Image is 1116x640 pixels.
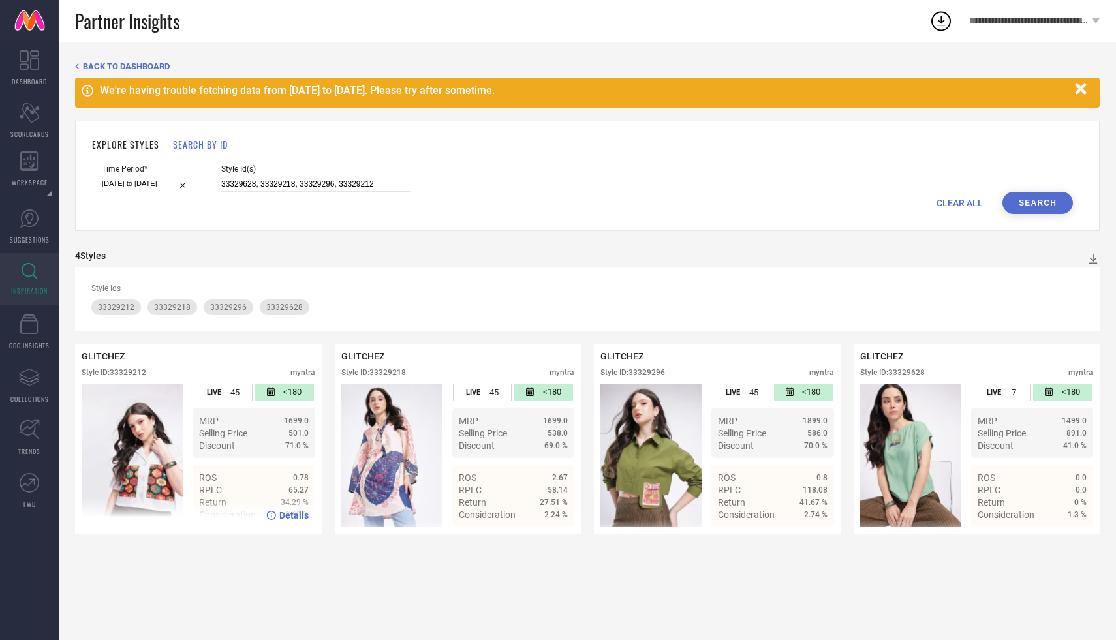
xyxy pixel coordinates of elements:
[284,416,309,425] span: 1699.0
[279,510,309,521] span: Details
[978,485,1000,495] span: RPLC
[552,473,568,482] span: 2.67
[1057,533,1087,543] span: Details
[341,384,442,527] img: Style preview image
[860,368,925,377] div: Style ID: 33329628
[600,384,702,527] img: Style preview image
[1068,510,1087,519] span: 1.3 %
[525,533,568,543] a: Details
[341,351,384,361] span: GLITCHEZ
[543,387,561,398] span: <180
[288,429,309,438] span: 501.0
[102,177,192,190] input: Select time period
[937,198,983,208] span: CLEAR ALL
[1062,416,1087,425] span: 1499.0
[83,61,170,71] span: BACK TO DASHBOARD
[459,497,486,508] span: Return
[540,498,568,507] span: 27.51 %
[266,303,303,312] span: 33329628
[718,497,745,508] span: Return
[100,84,1068,97] div: We're having trouble fetching data from [DATE] to [DATE]. Please try after sometime.
[82,384,183,527] div: Click to view image
[18,446,40,456] span: TRENDS
[221,164,411,174] span: Style Id(s)
[91,284,1083,293] div: Style Ids
[266,510,309,521] a: Details
[1068,368,1093,377] div: myntra
[713,384,771,401] div: Number of days the style has been live on the platform
[718,440,754,451] span: Discount
[600,351,643,361] span: GLITCHEZ
[1076,473,1087,482] span: 0.0
[207,388,221,397] span: LIVE
[12,177,48,187] span: WORKSPACE
[514,384,573,401] div: Number of days since the style was first listed on the platform
[774,384,833,401] div: Number of days since the style was first listed on the platform
[98,303,134,312] span: 33329212
[802,387,820,398] span: <180
[92,138,159,151] h1: EXPLORE STYLES
[803,485,828,495] span: 118.08
[1044,533,1087,543] a: Details
[75,251,106,261] div: 4 Styles
[978,510,1034,520] span: Consideration
[543,416,568,425] span: 1699.0
[82,351,125,361] span: GLITCHEZ
[749,388,758,397] span: 45
[459,485,482,495] span: RPLC
[785,533,828,543] a: Details
[459,440,495,451] span: Discount
[978,428,1026,438] span: Selling Price
[1002,192,1073,214] button: Search
[9,341,50,350] span: CDC INSIGHTS
[1062,387,1080,398] span: <180
[199,428,247,438] span: Selling Price
[816,473,828,482] span: 0.8
[82,368,146,377] div: Style ID: 33329212
[600,384,702,527] div: Click to view image
[1033,384,1092,401] div: Number of days since the style was first listed on the platform
[718,485,741,495] span: RPLC
[600,368,665,377] div: Style ID: 33329296
[718,416,737,426] span: MRP
[283,387,302,398] span: <180
[10,394,49,404] span: COLLECTIONS
[459,472,476,483] span: ROS
[799,498,828,507] span: 41.67 %
[860,351,903,361] span: GLITCHEZ
[718,510,775,520] span: Consideration
[804,441,828,450] span: 70.0 %
[290,368,315,377] div: myntra
[1063,441,1087,450] span: 41.0 %
[221,177,411,192] input: Enter comma separated style ids e.g. 12345, 67890
[199,485,222,495] span: RPLC
[466,388,480,397] span: LIVE
[154,303,191,312] span: 33329218
[972,384,1031,401] div: Number of days the style has been live on the platform
[341,384,442,527] div: Click to view image
[199,440,235,451] span: Discount
[12,76,47,86] span: DASHBOARD
[10,129,49,139] span: SCORECARDS
[75,8,179,35] span: Partner Insights
[978,497,1005,508] span: Return
[1076,485,1087,495] span: 0.0
[11,286,48,296] span: INSPIRATION
[544,510,568,519] span: 2.24 %
[929,9,953,33] div: Open download list
[860,384,961,527] div: Click to view image
[75,61,1100,71] div: Back TO Dashboard
[978,472,995,483] span: ROS
[548,485,568,495] span: 58.14
[726,388,740,397] span: LIVE
[10,235,50,245] span: SUGGESTIONS
[459,510,516,520] span: Consideration
[194,384,253,401] div: Number of days the style has been live on the platform
[210,303,247,312] span: 33329296
[538,533,568,543] span: Details
[550,368,574,377] div: myntra
[288,485,309,495] span: 65.27
[23,499,36,509] span: FWD
[341,368,406,377] div: Style ID: 33329218
[978,440,1014,451] span: Discount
